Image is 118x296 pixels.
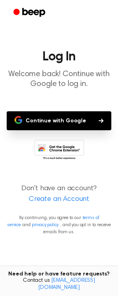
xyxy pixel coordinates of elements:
button: Continue with Google [7,111,111,130]
a: Create an Account [8,194,110,205]
span: Contact us [5,277,113,291]
p: Don't have an account? [6,184,112,205]
h1: Log In [6,51,112,63]
p: By continuing, you agree to our and , and you opt in to receive emails from us. [6,214,112,236]
a: privacy policy [32,223,59,227]
a: Beep [8,5,52,21]
p: Welcome back! Continue with Google to log in. [6,69,112,89]
a: [EMAIL_ADDRESS][DOMAIN_NAME] [38,278,95,290]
